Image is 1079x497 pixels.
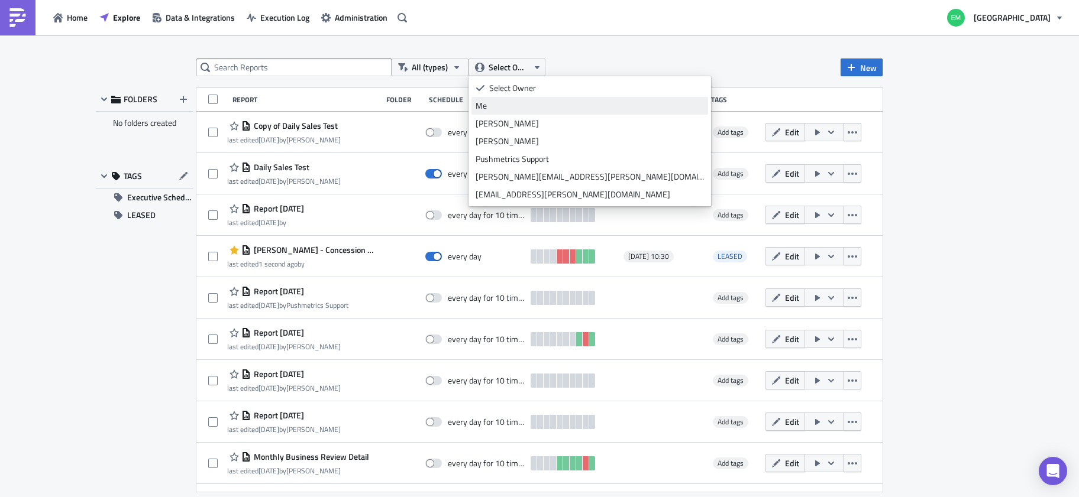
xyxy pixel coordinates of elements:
div: Folder [386,95,423,104]
span: Edit [785,333,799,345]
time: 2025-08-25T19:22:55Z [259,176,279,187]
span: TAGS [124,171,142,181]
span: Add tags [713,416,748,428]
span: LEASED [713,251,747,262]
span: Edit [785,457,799,469]
span: Explore [113,11,140,24]
button: Edit [765,371,805,389]
span: Executive Schedule [127,189,193,206]
span: Administration [335,11,387,24]
span: Add tags [718,126,744,138]
button: Execution Log [241,8,315,27]
button: Data & Integrations [146,8,241,27]
span: Add tags [718,209,744,220]
div: Me [476,100,704,112]
span: Report 2025-08-20 [251,410,304,421]
a: Administration [315,8,393,27]
span: Execution Log [260,11,309,24]
div: No folders created [96,112,193,134]
button: Explore [93,8,146,27]
time: 2025-08-25T19:03:19Z [259,217,279,228]
button: Home [47,8,93,27]
button: [GEOGRAPHIC_DATA] [940,5,1070,31]
div: last edited by [227,218,304,227]
button: Edit [765,412,805,431]
button: Edit [765,288,805,307]
span: Report 2025-08-25 [251,286,304,297]
div: [PERSON_NAME][EMAIL_ADDRESS][PERSON_NAME][DOMAIN_NAME] [476,171,704,183]
input: Search Reports [196,59,392,76]
div: Tags [711,95,760,104]
span: Select Owner [489,61,528,74]
button: Edit [765,247,805,265]
div: last edited by [PERSON_NAME] [227,466,369,475]
div: every day for 10 times [448,334,525,345]
button: All (types) [392,59,469,76]
button: Edit [765,330,805,348]
span: Copy of Daily Sales Test [251,121,338,131]
button: Select Owner [469,59,545,76]
span: [DATE] 10:30 [628,252,669,261]
div: Pushmetrics Support [476,153,704,165]
span: FOLDERS [124,94,157,105]
div: last edited by [227,259,376,268]
time: 2025-08-22T14:13:30Z [259,424,279,435]
img: Avatar [946,8,966,28]
div: last edited by [PERSON_NAME] [227,425,341,434]
span: [GEOGRAPHIC_DATA] [974,11,1051,24]
span: Add tags [713,457,748,469]
span: Add tags [718,375,744,386]
div: every day for 10 times [448,375,525,386]
span: Add tags [718,292,744,303]
span: Add tags [713,209,748,221]
span: Add tags [713,333,748,345]
div: last edited by [PERSON_NAME] [227,342,341,351]
button: New [841,59,883,76]
div: [PERSON_NAME] [476,135,704,147]
time: 2025-08-20T15:46:06Z [259,465,279,476]
div: [EMAIL_ADDRESS][PERSON_NAME][DOMAIN_NAME] [476,189,704,200]
div: every day for 10 times [448,210,525,220]
span: New [860,61,877,74]
time: 2025-08-28T20:12:19Z [259,258,298,269]
time: 2025-08-22T14:21:13Z [259,341,279,352]
div: Select Owner [489,82,704,94]
span: LEASED [127,206,156,224]
button: Edit [765,206,805,224]
div: last edited by [PERSON_NAME] [227,135,341,144]
span: Add tags [713,375,748,386]
span: Add tags [718,416,744,427]
span: Monthly Business Review Detail [251,451,369,462]
span: AKRIS - Concession Dashboard [251,245,376,255]
div: every day [448,168,482,179]
div: Schedule [429,95,527,104]
span: Edit [785,415,799,428]
time: 2025-08-20T16:29:58Z [259,382,279,394]
img: PushMetrics [8,8,27,27]
span: Edit [785,209,799,221]
button: Executive Schedule [96,189,193,206]
time: 2025-08-25T19:23:49Z [259,134,279,145]
div: last edited by Pushmetrics Support [227,301,348,310]
span: Report 2025-08-20 [251,369,304,379]
button: LEASED [96,206,193,224]
button: Edit [765,454,805,472]
span: Add tags [713,292,748,304]
span: Report 2025-08-20 [251,327,304,338]
div: every day for 10 times [448,417,525,427]
span: Add tags [718,333,744,345]
div: [PERSON_NAME] [476,118,704,129]
span: Add tags [713,168,748,180]
span: Home [67,11,88,24]
span: Edit [785,374,799,386]
div: every day for 10 times [448,293,525,303]
span: Add tags [718,168,744,179]
div: Report [232,95,380,104]
span: Report 2025-08-25 [251,203,304,214]
div: every day for 10 times [448,458,525,469]
span: Add tags [718,457,744,469]
div: Open Intercom Messenger [1039,457,1067,485]
time: 2025-08-25T13:16:26Z [259,300,279,311]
